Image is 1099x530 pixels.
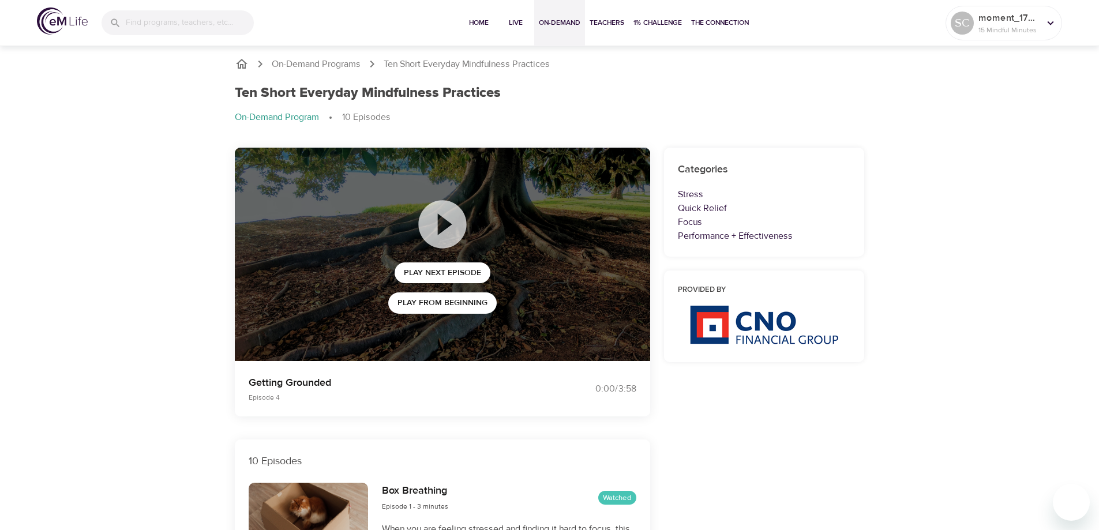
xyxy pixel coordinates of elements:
[382,483,448,499] h6: Box Breathing
[550,382,636,396] div: 0:00 / 3:58
[397,296,487,310] span: Play from beginning
[404,266,481,280] span: Play Next Episode
[249,453,636,469] p: 10 Episodes
[249,375,536,390] p: Getting Grounded
[678,284,851,296] h6: Provided by
[249,392,536,403] p: Episode 4
[678,187,851,201] p: Stress
[388,292,497,314] button: Play from beginning
[978,25,1040,35] p: 15 Mindful Minutes
[126,10,254,35] input: Find programs, teachers, etc...
[633,17,682,29] span: 1% Challenge
[465,17,493,29] span: Home
[395,262,490,284] button: Play Next Episode
[272,58,361,71] a: On-Demand Programs
[384,58,550,71] p: Ten Short Everyday Mindfulness Practices
[951,12,974,35] div: SC
[678,201,851,215] p: Quick Relief
[598,493,636,503] span: Watched
[539,17,580,29] span: On-Demand
[691,17,749,29] span: The Connection
[235,111,319,124] p: On-Demand Program
[37,7,88,35] img: logo
[235,111,865,125] nav: breadcrumb
[590,17,624,29] span: Teachers
[678,161,851,178] h6: Categories
[978,11,1040,25] p: moment_1755031406
[1053,484,1090,521] iframe: Button to launch messaging window
[342,111,391,124] p: 10 Episodes
[382,502,448,511] span: Episode 1 - 3 minutes
[678,215,851,229] p: Focus
[235,57,865,71] nav: breadcrumb
[235,85,501,102] h1: Ten Short Everyday Mindfulness Practices
[689,305,838,344] img: CNO%20logo.png
[678,229,851,243] p: Performance + Effectiveness
[502,17,530,29] span: Live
